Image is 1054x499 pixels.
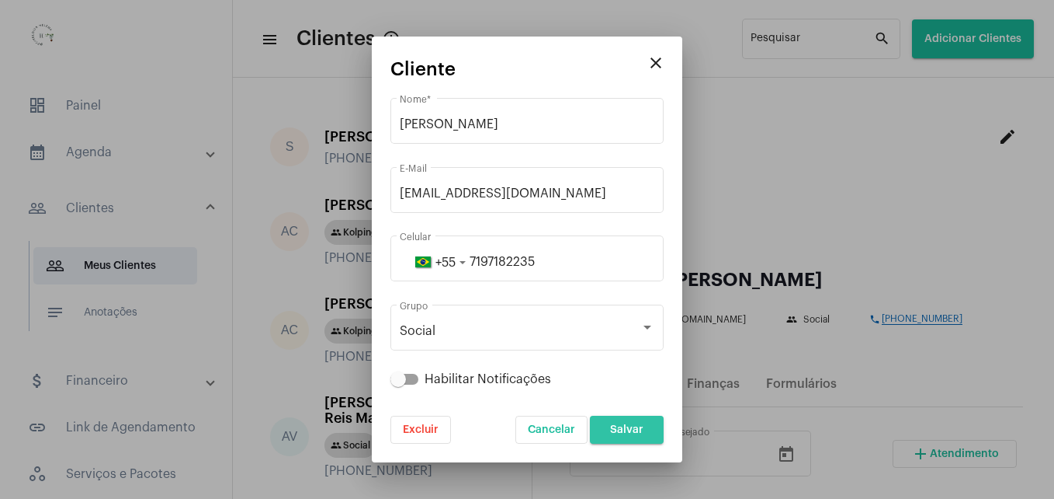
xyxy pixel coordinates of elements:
[528,424,575,435] span: Cancelar
[400,187,654,201] input: E-Mail
[590,416,664,444] button: Salvar
[647,54,665,72] mat-icon: close
[435,256,456,268] span: +55
[400,325,435,337] span: Social
[610,424,643,435] span: Salvar
[400,117,654,131] input: Digite o nome
[403,424,439,435] span: Excluir
[425,370,551,389] span: Habilitar Notificações
[515,416,588,444] button: Cancelar
[400,255,654,269] input: 31 99999-1111
[390,416,451,444] button: Excluir
[400,243,470,281] button: +55
[390,59,456,79] span: Cliente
